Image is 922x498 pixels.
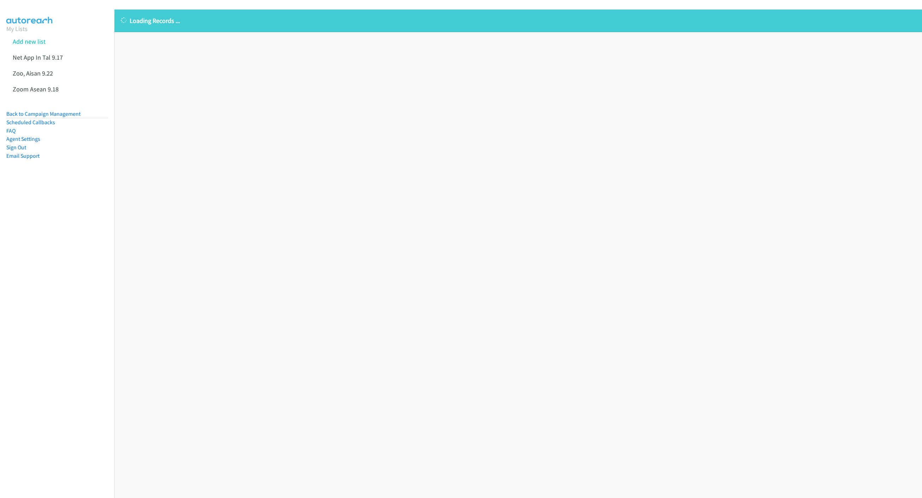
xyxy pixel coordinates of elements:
a: Scheduled Callbacks [6,119,55,126]
a: Zoom Asean 9.18 [13,85,59,93]
a: Zoo, Aisan 9.22 [13,69,53,77]
a: Sign Out [6,144,26,151]
a: Email Support [6,152,40,159]
a: My Lists [6,25,28,33]
a: Back to Campaign Management [6,110,81,117]
a: FAQ [6,127,16,134]
p: Loading Records ... [121,16,916,25]
a: Net App In Tal 9.17 [13,53,63,61]
a: Agent Settings [6,136,40,142]
a: Add new list [13,37,46,46]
